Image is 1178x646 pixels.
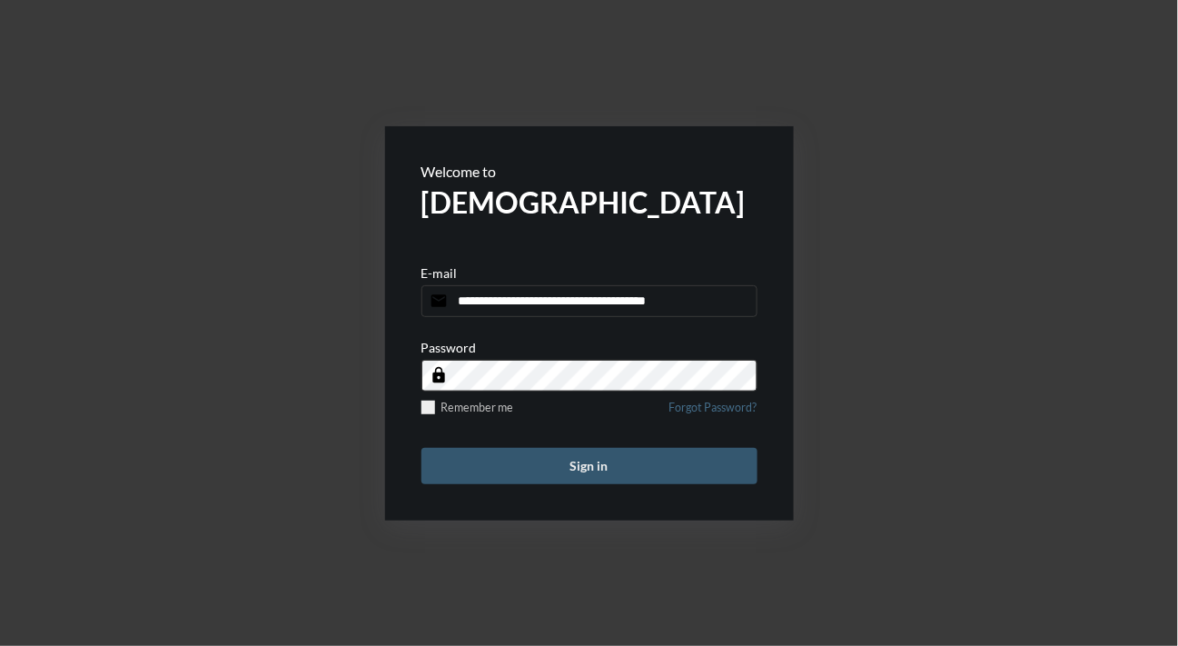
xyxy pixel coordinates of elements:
[669,401,757,425] a: Forgot Password?
[421,340,477,355] p: Password
[421,163,757,180] p: Welcome to
[421,401,514,414] label: Remember me
[421,448,757,484] button: Sign in
[421,184,757,220] h2: [DEMOGRAPHIC_DATA]
[421,265,458,281] p: E-mail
